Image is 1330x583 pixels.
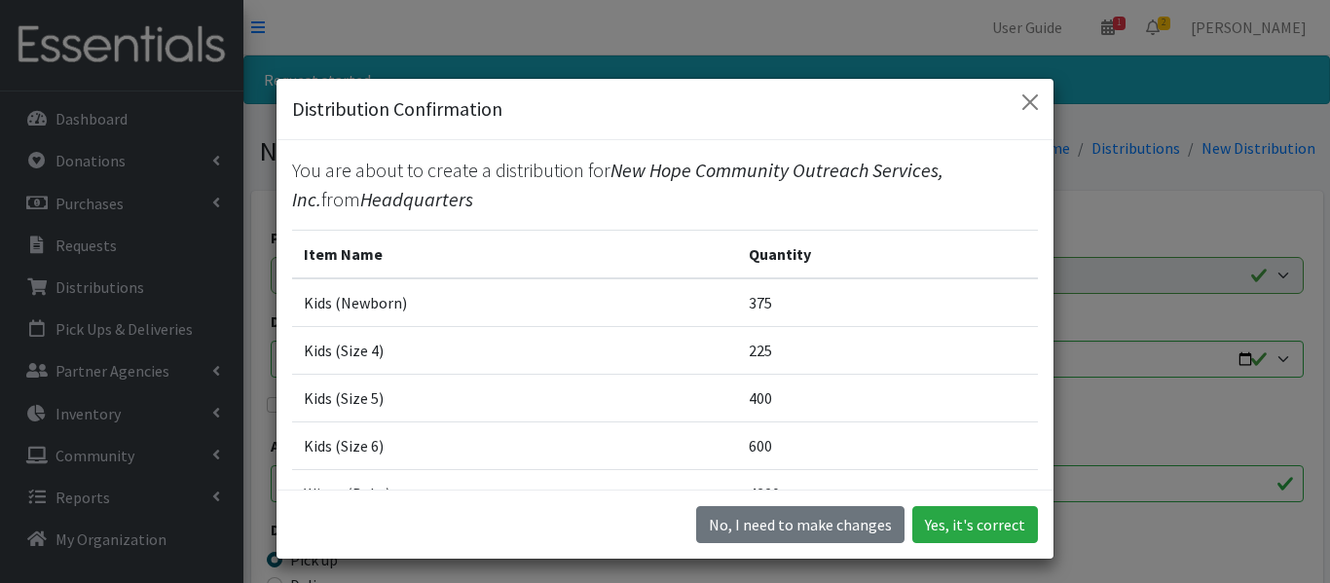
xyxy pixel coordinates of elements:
[292,158,943,211] span: New Hope Community Outreach Services, Inc.
[737,374,1038,421] td: 400
[292,278,737,327] td: Kids (Newborn)
[292,156,1038,214] p: You are about to create a distribution for from
[1015,87,1046,118] button: Close
[360,187,473,211] span: Headquarters
[737,326,1038,374] td: 225
[912,506,1038,543] button: Yes, it's correct
[292,326,737,374] td: Kids (Size 4)
[737,278,1038,327] td: 375
[292,374,737,421] td: Kids (Size 5)
[292,230,737,278] th: Item Name
[292,94,502,124] h5: Distribution Confirmation
[292,469,737,517] td: Wipes (Baby)
[737,230,1038,278] th: Quantity
[737,469,1038,517] td: 4320
[737,421,1038,469] td: 600
[292,421,737,469] td: Kids (Size 6)
[696,506,905,543] button: No I need to make changes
